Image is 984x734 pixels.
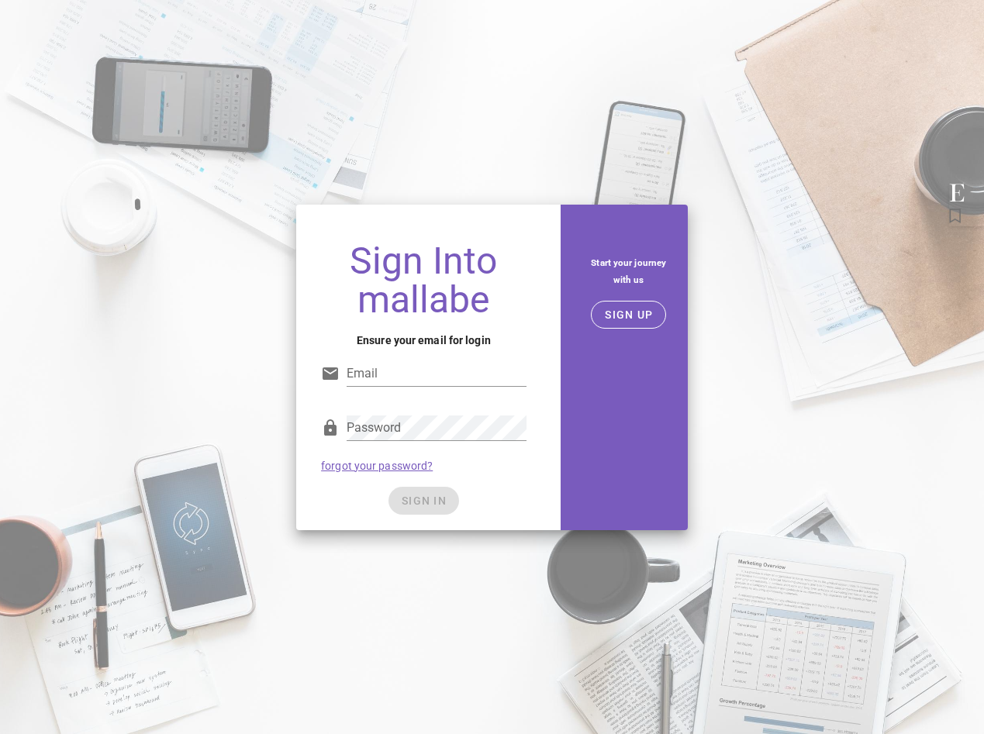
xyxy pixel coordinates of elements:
[321,242,527,319] h1: Sign Into mallabe
[949,184,965,202] img: Editorialist Icon
[321,460,433,472] a: forgot your password?
[321,332,527,349] h4: Ensure your email for login
[949,208,961,223] img: Saved Icon
[582,254,675,288] h5: Start your journey with us
[604,308,653,321] span: SIGN UP
[591,301,666,329] button: SIGN UP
